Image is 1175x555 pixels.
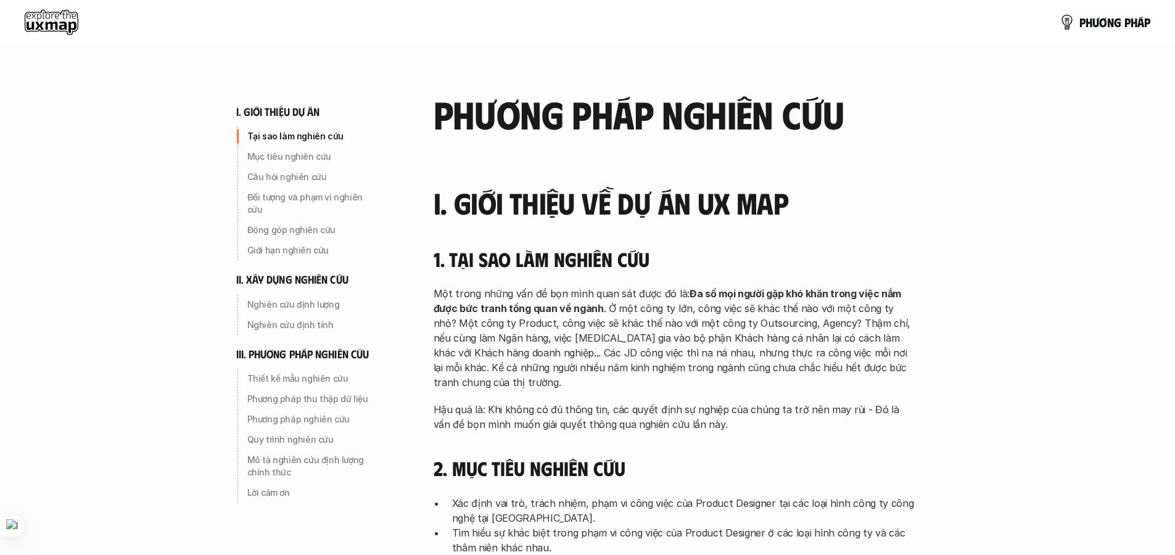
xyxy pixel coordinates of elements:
span: ư [1092,15,1099,29]
a: Nghiên cứu định tính [236,315,384,335]
h6: ii. xây dựng nghiên cứu [236,273,348,287]
p: Nghiên cứu định tính [247,319,379,331]
a: Giới hạn nghiên cứu [236,240,384,260]
a: Thiết kế mẫu nghiên cứu [236,369,384,388]
p: Mô tả nghiên cứu định lượng chính thức [247,454,379,479]
p: Nghiên cứu định lượng [247,298,379,311]
a: phươngpháp [1060,10,1150,35]
p: Phương pháp thu thập dữ liệu [247,393,379,405]
a: Mục tiêu nghiên cứu [236,147,384,166]
h3: I. Giới thiệu về dự án UX Map [434,187,915,220]
h6: iii. phương pháp nghiên cứu [236,347,369,361]
a: Mô tả nghiên cứu định lượng chính thức [236,450,384,482]
a: Phương pháp nghiên cứu [236,409,384,429]
p: Xác định vai trò, trách nhiệm, phạm vi công việc của Product Designer tại các loại hình công ty c... [452,496,915,525]
a: Đối tượng và phạm vi nghiên cứu [236,187,384,220]
a: Câu hỏi nghiên cứu [236,167,384,187]
p: Phương pháp nghiên cứu [247,413,379,425]
p: Đóng góp nghiên cứu [247,224,379,236]
span: p [1079,15,1086,29]
p: Hậu quả là: Khi không có đủ thông tin, các quyết định sự nghiệp của chúng ta trở nên may rủi - Đó... [434,402,915,432]
a: Đóng góp nghiên cứu [236,220,384,240]
a: Lời cảm ơn [236,483,384,503]
p: Đối tượng và phạm vi nghiên cứu [247,191,379,216]
p: Lời cảm ơn [247,487,379,499]
p: Quy trình nghiên cứu [247,434,379,446]
p: Thiết kế mẫu nghiên cứu [247,372,379,385]
p: Tại sao làm nghiên cứu [247,130,379,142]
a: Phương pháp thu thập dữ liệu [236,389,384,409]
p: Tìm hiểu sự khác biệt trong phạm vi công việc của Product Designer ở các loại hình công ty và các... [452,525,915,555]
a: Quy trình nghiên cứu [236,430,384,450]
p: Một trong những vấn đề bọn mình quan sát được đó là: . Ở một công ty lớn, công việc sẽ khác thế n... [434,286,915,390]
span: n [1107,15,1114,29]
span: h [1086,15,1092,29]
p: Mục tiêu nghiên cứu [247,150,379,163]
h4: 1. Tại sao làm nghiên cứu [434,247,915,271]
span: á [1137,15,1144,29]
p: Giới hạn nghiên cứu [247,244,379,257]
span: g [1114,15,1121,29]
h2: phương pháp nghiên cứu [434,92,915,134]
a: Tại sao làm nghiên cứu [236,126,384,146]
span: ơ [1099,15,1107,29]
h6: i. giới thiệu dự án [236,105,320,119]
h4: 2. Mục tiêu nghiên cứu [434,456,915,480]
span: h [1131,15,1137,29]
p: Câu hỏi nghiên cứu [247,171,379,183]
a: Nghiên cứu định lượng [236,295,384,314]
span: p [1124,15,1131,29]
span: p [1144,15,1150,29]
